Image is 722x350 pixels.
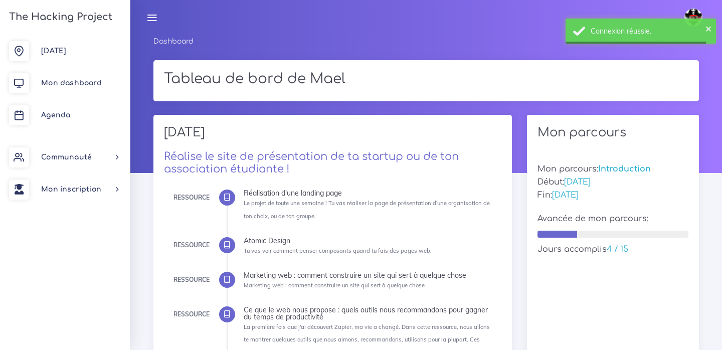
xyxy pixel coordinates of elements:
span: 4 / 15 [607,245,628,254]
span: [DATE] [564,178,591,187]
small: Tu vas voir comment penser composants quand tu fais des pages web. [244,247,432,254]
h5: Jours accomplis [537,245,688,254]
div: Ressource [173,192,210,203]
img: avatar [684,9,702,27]
span: Mon dashboard [41,79,102,87]
h5: Début: [537,178,688,187]
h5: Avancée de mon parcours: [537,214,688,224]
span: Agenda [41,111,70,119]
h2: [DATE] [164,125,502,147]
a: Dashboard [153,38,194,45]
span: Communauté [41,153,92,161]
h5: Fin: [537,191,688,200]
span: Introduction [598,164,651,173]
span: Mon inscription [41,186,101,193]
small: Marketing web : comment construire un site qui sert à quelque chose [244,282,425,289]
span: [DATE] [41,47,66,55]
button: × [705,23,711,33]
h2: Mon parcours [537,125,688,140]
div: Connexion réussie. [591,26,708,36]
div: Ressource [173,309,210,320]
div: Réalisation d'une landing page [244,190,494,197]
small: Le projet de toute une semaine ! Tu vas réaliser la page de présentation d'une organisation de to... [244,200,490,219]
h1: Tableau de bord de Mael [164,71,688,88]
span: [DATE] [552,191,579,200]
div: Marketing web : comment construire un site qui sert à quelque chose [244,272,494,279]
a: Réalise le site de présentation de ta startup ou de ton association étudiante ! [164,150,459,175]
div: Ressource [173,274,210,285]
div: Ce que le web nous propose : quels outils nous recommandons pour gagner du temps de productivité [244,306,494,320]
h3: The Hacking Project [6,12,112,23]
h5: Mon parcours: [537,164,688,174]
div: Atomic Design [244,237,494,244]
div: Ressource [173,240,210,251]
